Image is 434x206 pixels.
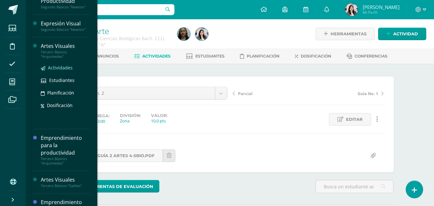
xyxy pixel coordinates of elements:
[247,54,279,58] span: Planificación
[96,54,119,58] span: Anuncios
[49,77,75,83] span: Estudiantes
[301,54,331,58] span: Dosificación
[177,28,190,40] img: 1c029c39644e06f67a1b9d0bc372bf94.png
[134,51,171,61] a: Actividades
[308,90,384,96] a: Guía No. 1
[77,87,227,99] a: Guía No. 2
[41,20,90,32] a: Expresión VisualSegundo Básicos "Newton"
[347,51,387,61] a: Conferencias
[346,113,363,125] span: Editar
[240,51,279,61] a: Planificación
[79,181,153,193] span: Herramientas de evaluación
[331,28,367,40] span: Herramientas
[41,157,90,166] div: Tercero Básicos "Arquimedes"
[41,134,90,166] a: Emprendimiento para la productividadTercero Básicos "Arquimedes"
[41,89,90,96] a: Planificación
[50,26,170,35] h1: Historia del Arte
[363,10,400,15] span: Mi Perfil
[195,28,208,40] img: d68dd43e1e0bb7b2ffdb34324ef3d439.png
[186,51,225,61] a: Estudiantes
[315,28,375,40] a: Herramientas
[82,87,210,99] span: Guía No. 2
[295,51,331,61] a: Dosificación
[41,5,90,9] div: Segundo Básicos "Newton"
[238,91,252,96] span: Parcial
[345,3,358,16] img: d68dd43e1e0bb7b2ffdb34324ef3d439.png
[378,28,426,40] a: Actividad
[41,184,90,188] div: Tercero Básicos "Galileo"
[41,50,90,59] div: Tercero Básicos "Arquimedes"
[41,42,90,50] div: Artes Visuales
[88,51,119,61] a: Anuncios
[41,42,90,59] a: Artes VisualesTercero Básicos "Arquimedes"
[81,149,163,162] a: GUÍA 2 ARTES 4-5BIO.pdf
[355,54,387,58] span: Conferencias
[41,76,90,84] a: Estudiantes
[66,180,159,193] a: Herramientas de evaluación
[151,118,167,124] div: 10.0 pts
[41,27,90,32] div: Segundo Básicos "Newton"
[41,176,90,184] div: Artes Visuales
[120,113,141,118] label: División:
[41,176,90,188] a: Artes VisualesTercero Básicos "Galileo"
[47,102,73,108] span: Dosificación
[48,65,73,71] span: Actividades
[41,134,90,157] div: Emprendimiento para la productividad
[151,113,167,118] label: Valor:
[47,90,74,96] span: Planificación
[50,35,170,48] div: Cuarto Bachillerato en Ciencias Biológicas Bach. CCLL en Ciencias Biológicas 'A'
[233,90,308,96] a: Parcial
[358,91,378,96] span: Guía No. 1
[41,64,90,71] a: Actividades
[30,4,174,15] input: Busca un usuario...
[363,4,400,10] span: [PERSON_NAME]
[41,20,90,27] div: Expresión Visual
[195,54,225,58] span: Estudiantes
[393,28,418,40] span: Actividad
[142,54,171,58] span: Actividades
[120,118,141,124] div: Zona
[316,180,393,193] input: Busca un estudiante aquí...
[88,113,110,118] span: Entrega:
[41,102,90,109] a: Dosificación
